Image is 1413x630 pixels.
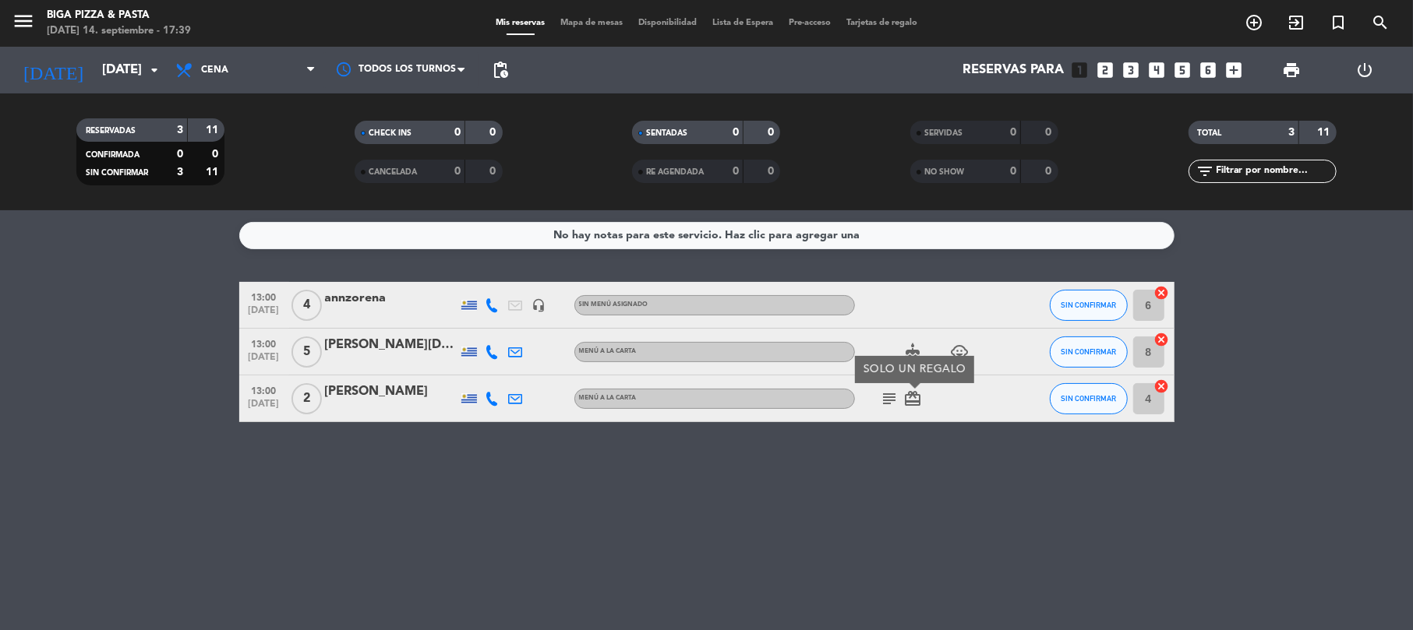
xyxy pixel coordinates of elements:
i: child_care [951,343,970,361]
button: SIN CONFIRMAR [1050,290,1128,321]
i: search [1371,13,1390,32]
div: [DATE] 14. septiembre - 17:39 [47,23,191,39]
span: CANCELADA [369,168,417,176]
div: LOG OUT [1328,47,1401,93]
i: looks_5 [1172,60,1192,80]
span: Mis reservas [488,19,553,27]
strong: 0 [768,127,777,138]
i: arrow_drop_down [145,61,164,79]
strong: 0 [1010,166,1016,177]
span: CHECK INS [369,129,412,137]
span: SIN CONFIRMAR [86,169,148,177]
strong: 0 [489,166,499,177]
span: TOTAL [1198,129,1222,137]
strong: 0 [733,127,739,138]
span: [DATE] [245,399,284,417]
span: 2 [291,383,322,414]
i: add_circle_outline [1245,13,1263,32]
div: No hay notas para este servicio. Haz clic para agregar una [553,227,860,245]
i: looks_3 [1121,60,1141,80]
strong: 0 [768,166,777,177]
span: MENÚ A LA CARTA [579,348,637,354]
i: filter_list [1196,162,1215,181]
span: Mapa de mesas [553,19,631,27]
i: [DATE] [12,53,94,87]
span: SIN CONFIRMAR [1061,301,1116,309]
i: cancel [1154,378,1170,394]
span: Cena [201,65,228,76]
button: SIN CONFIRMAR [1050,336,1128,368]
span: SIN CONFIRMAR [1061,347,1116,356]
strong: 0 [212,149,221,160]
div: SOLO UN REGALO [855,356,974,383]
i: turned_in_not [1329,13,1348,32]
i: looks_one [1069,60,1090,80]
span: Lista de Espera [705,19,781,27]
strong: 0 [454,127,461,138]
i: looks_two [1095,60,1115,80]
span: 13:00 [245,334,284,352]
strong: 0 [1010,127,1016,138]
strong: 3 [177,167,183,178]
i: add_box [1224,60,1244,80]
strong: 11 [206,167,221,178]
span: [DATE] [245,305,284,323]
i: cancel [1154,332,1170,347]
div: Biga Pizza & Pasta [47,8,191,23]
span: SENTADAS [646,129,687,137]
input: Filtrar por nombre... [1215,163,1336,180]
strong: 0 [489,127,499,138]
div: [PERSON_NAME][DEMOGRAPHIC_DATA] [325,335,457,355]
span: 13:00 [245,287,284,305]
span: Disponibilidad [631,19,705,27]
span: MENÚ A LA CARTA [579,395,637,401]
div: annzorena [325,288,457,308]
strong: 0 [177,149,183,160]
strong: 11 [206,125,221,136]
span: Reservas para [963,63,1064,78]
span: RESERVADAS [86,127,136,135]
i: card_giftcard [904,389,923,408]
span: CONFIRMADA [86,151,140,159]
i: subject [881,389,899,408]
strong: 0 [1046,166,1055,177]
span: 5 [291,336,322,368]
span: SERVIDAS [924,129,963,137]
span: NO SHOW [924,168,964,176]
i: menu [12,9,35,33]
button: menu [12,9,35,38]
span: RE AGENDADA [646,168,704,176]
span: print [1282,61,1301,79]
i: cancel [1154,285,1170,301]
i: power_settings_new [1355,61,1374,79]
strong: 0 [1046,127,1055,138]
span: 4 [291,290,322,321]
strong: 3 [1288,127,1295,138]
span: pending_actions [491,61,510,79]
i: looks_4 [1146,60,1167,80]
i: cake [904,343,923,361]
div: [PERSON_NAME] [325,382,457,402]
span: SIN CONFIRMAR [1061,394,1116,403]
i: exit_to_app [1287,13,1305,32]
i: looks_6 [1198,60,1218,80]
span: Sin menú asignado [579,301,648,308]
span: [DATE] [245,352,284,370]
strong: 3 [177,125,183,136]
strong: 0 [454,166,461,177]
strong: 0 [733,166,739,177]
span: Pre-acceso [781,19,839,27]
strong: 11 [1317,127,1333,138]
i: headset_mic [532,298,546,312]
button: SIN CONFIRMAR [1050,383,1128,414]
span: Tarjetas de regalo [839,19,925,27]
span: 13:00 [245,381,284,399]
